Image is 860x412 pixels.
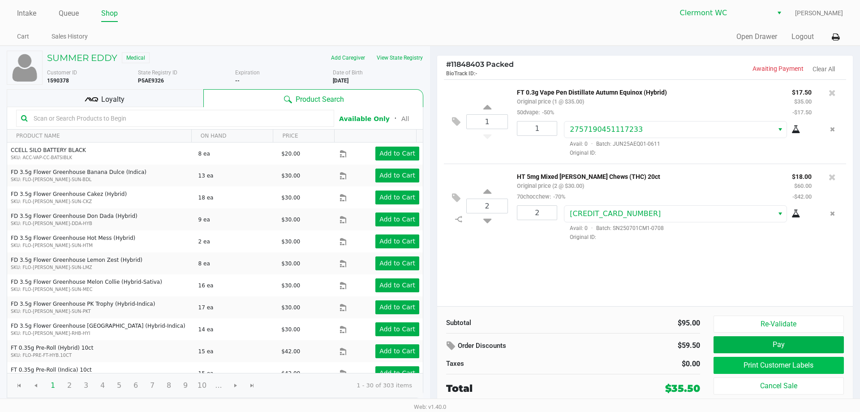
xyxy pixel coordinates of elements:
td: 18 ea [194,186,278,208]
td: 15 ea [194,362,278,384]
b: [DATE] [333,78,348,84]
p: SKU: FLO-[PERSON_NAME]-SUN-CKZ [11,198,191,205]
p: SKU: FLO-[PERSON_NAME]-SUN-LMZ [11,264,191,271]
kendo-pager-info: 1 - 30 of 303 items [268,381,412,390]
span: Page 11 [210,377,227,394]
span: Page 2 [61,377,78,394]
span: Date of Birth [333,69,363,76]
span: 11848403 Packed [446,60,514,69]
span: # [446,60,451,69]
p: SKU: FLO-[PERSON_NAME]-SUN-BDL [11,176,191,183]
span: Page 4 [94,377,111,394]
td: FD 3.5g Flower Greenhouse Lemon Zest (Hybrid) [7,252,194,274]
app-button-loader: Add to Cart [379,150,415,157]
app-button-loader: Add to Cart [379,172,415,179]
p: Awaiting Payment [645,64,804,74]
span: Go to the previous page [32,382,39,389]
app-button-loader: Add to Cart [379,194,415,201]
span: ᛫ [390,114,401,123]
td: FD 3.5g Flower Greenhouse Banana Dulce (Indica) [7,165,194,186]
td: 13 ea [194,165,278,186]
td: 14 ea [194,318,278,340]
span: Page 3 [77,377,95,394]
small: $60.00 [794,182,812,189]
span: $30.00 [281,195,300,201]
span: $30.00 [281,260,300,267]
p: SKU: FLO-[PERSON_NAME]-SUN-PKT [11,308,191,315]
p: SKU: FLO-[PERSON_NAME]-SUN-MEC [11,286,191,293]
div: $59.50 [624,338,700,353]
button: All [401,114,409,124]
th: PRODUCT NAME [7,130,191,143]
button: Add to Cart [375,147,419,160]
b: P5AE9326 [138,78,164,84]
span: Go to the previous page [27,377,44,394]
p: SKU: FLO-[PERSON_NAME]-DDA-HYB [11,220,191,227]
span: · [588,225,596,231]
span: $30.00 [281,304,300,311]
span: Clermont WC [680,8,767,18]
a: Cart [17,31,29,42]
small: 70chocchew: [517,193,565,200]
span: $42.00 [281,348,300,355]
button: Print Customer Labels [714,357,844,374]
span: Avail: 0 Batch: SN250701CM1-0708 [564,225,664,231]
small: -$17.50 [792,109,812,116]
button: Add to Cart [375,344,419,358]
button: Select [773,5,786,21]
button: Add to Cart [375,322,419,336]
p: $17.50 [792,87,812,96]
button: Add Caregiver [325,51,371,65]
a: Sales History [52,31,88,42]
td: 8 ea [194,252,278,274]
app-button-loader: Add to Cart [379,369,415,377]
app-button-loader: Add to Cart [379,282,415,289]
small: 50dvape: [517,109,554,116]
span: Go to the last page [244,377,261,394]
button: Open Drawer [736,31,777,42]
small: -$42.00 [792,193,812,200]
span: 2757190451117233 [570,125,643,134]
span: Go to the next page [227,377,244,394]
button: Remove the package from the orderLine [826,121,838,138]
app-button-loader: Add to Cart [379,238,415,245]
span: $30.00 [281,282,300,289]
td: FD 3.5g Flower Greenhouse Melon Collie (Hybrid-Sativa) [7,274,194,296]
p: SKU: FLO-[PERSON_NAME]-RHB-HYI [11,330,191,337]
td: FD 3.5g Flower Greenhouse PK Trophy (Hybrid-Indica) [7,296,194,318]
span: Loyalty [101,94,125,105]
td: 15 ea [194,340,278,362]
td: FD 3.5g Flower Greenhouse Don Dada (Hybrid) [7,208,194,230]
td: 16 ea [194,274,278,296]
span: -70% [551,193,565,200]
button: Add to Cart [375,191,419,204]
small: Original price (1 @ $35.00) [517,98,584,105]
app-button-loader: Add to Cart [379,325,415,333]
button: Add to Cart [375,278,419,292]
span: Page 1 [44,377,61,394]
a: Queue [59,7,79,20]
button: Add to Cart [375,300,419,314]
span: Page 5 [111,377,128,394]
button: Select [774,121,787,138]
button: Pay [714,336,844,353]
span: State Registry ID [138,69,177,76]
h5: SUMMER EDDY [47,52,117,63]
div: Data table [7,130,423,373]
span: Original ID: [564,233,812,241]
input: Scan or Search Products to Begin [30,112,329,125]
button: Add to Cart [375,169,419,182]
app-button-loader: Add to Cart [379,347,415,355]
span: Product Search [296,94,344,105]
span: Web: v1.40.0 [414,403,446,410]
button: Clear All [813,65,835,74]
td: 9 ea [194,208,278,230]
inline-svg: Split item qty to new line [451,213,466,225]
span: Page 8 [160,377,177,394]
td: FT 0.35g Pre-Roll (Indica) 10ct [7,362,194,384]
span: [PERSON_NAME] [795,9,843,18]
p: HT 5mg Mixed [PERSON_NAME] Chews (THC) 20ct [517,171,778,180]
p: $18.00 [792,171,812,180]
div: Taxes [446,359,567,369]
td: 8 ea [194,143,278,165]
